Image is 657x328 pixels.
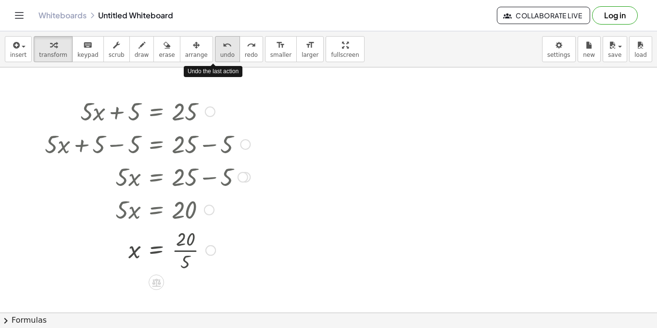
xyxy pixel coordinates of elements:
[77,52,99,58] span: keypad
[265,36,297,62] button: format_sizesmaller
[270,52,291,58] span: smaller
[305,39,315,51] i: format_size
[153,36,180,62] button: erase
[5,36,32,62] button: insert
[159,52,175,58] span: erase
[634,52,647,58] span: load
[276,39,285,51] i: format_size
[39,52,67,58] span: transform
[245,52,258,58] span: redo
[629,36,652,62] button: load
[547,52,570,58] span: settings
[296,36,324,62] button: format_sizelarger
[38,11,87,20] a: Whiteboards
[180,36,213,62] button: arrange
[302,52,318,58] span: larger
[12,8,27,23] button: Toggle navigation
[223,39,232,51] i: undo
[83,39,92,51] i: keyboard
[326,36,364,62] button: fullscreen
[583,52,595,58] span: new
[72,36,104,62] button: keyboardkeypad
[505,11,582,20] span: Collaborate Live
[103,36,130,62] button: scrub
[497,7,590,24] button: Collaborate Live
[109,52,125,58] span: scrub
[185,52,208,58] span: arrange
[331,52,359,58] span: fullscreen
[220,52,235,58] span: undo
[592,6,638,25] button: Log in
[542,36,576,62] button: settings
[608,52,621,58] span: save
[135,52,149,58] span: draw
[240,36,263,62] button: redoredo
[10,52,26,58] span: insert
[578,36,601,62] button: new
[149,275,164,290] div: Apply the same math to both sides of the equation
[215,36,240,62] button: undoundo
[247,39,256,51] i: redo
[603,36,627,62] button: save
[129,36,154,62] button: draw
[34,36,73,62] button: transform
[184,66,242,77] div: Undo the last action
